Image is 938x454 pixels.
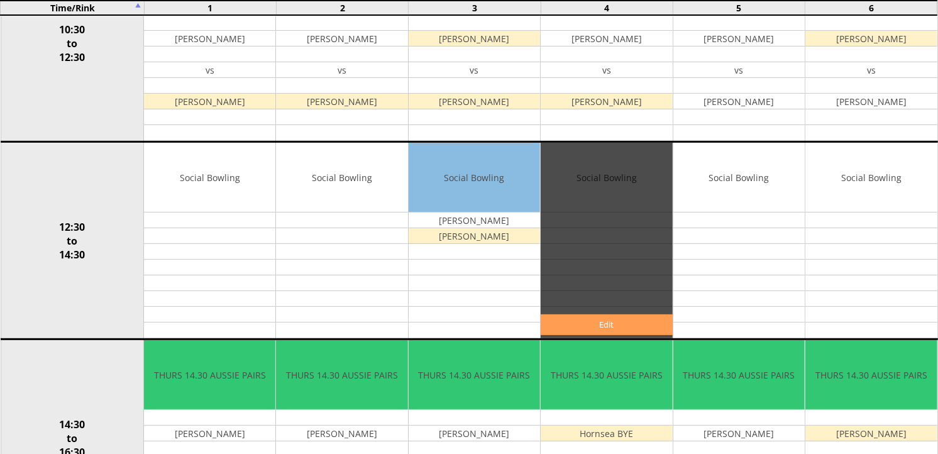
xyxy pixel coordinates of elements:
[409,94,540,109] td: [PERSON_NAME]
[673,31,805,47] td: [PERSON_NAME]
[144,340,275,410] td: THURS 14.30 AUSSIE PAIRS
[144,426,275,441] td: [PERSON_NAME]
[805,143,937,213] td: Social Bowling
[409,1,541,15] td: 3
[805,31,937,47] td: [PERSON_NAME]
[541,62,672,78] td: vs
[805,426,937,441] td: [PERSON_NAME]
[541,426,672,441] td: Hornsea BYE
[1,1,144,15] td: Time/Rink
[276,62,407,78] td: vs
[673,340,805,410] td: THURS 14.30 AUSSIE PAIRS
[673,143,805,213] td: Social Bowling
[673,62,805,78] td: vs
[541,1,673,15] td: 4
[276,31,407,47] td: [PERSON_NAME]
[1,142,144,340] td: 12:30 to 14:30
[805,62,937,78] td: vs
[673,94,805,109] td: [PERSON_NAME]
[144,62,275,78] td: vs
[409,228,540,244] td: [PERSON_NAME]
[673,426,805,441] td: [PERSON_NAME]
[409,31,540,47] td: [PERSON_NAME]
[144,1,276,15] td: 1
[409,143,540,213] td: Social Bowling
[805,94,937,109] td: [PERSON_NAME]
[541,94,672,109] td: [PERSON_NAME]
[277,1,409,15] td: 2
[409,213,540,228] td: [PERSON_NAME]
[805,1,937,15] td: 6
[805,340,937,410] td: THURS 14.30 AUSSIE PAIRS
[409,340,540,410] td: THURS 14.30 AUSSIE PAIRS
[144,94,275,109] td: [PERSON_NAME]
[673,1,805,15] td: 5
[276,94,407,109] td: [PERSON_NAME]
[276,426,407,441] td: [PERSON_NAME]
[409,62,540,78] td: vs
[409,426,540,441] td: [PERSON_NAME]
[541,340,672,410] td: THURS 14.30 AUSSIE PAIRS
[541,31,672,47] td: [PERSON_NAME]
[276,143,407,213] td: Social Bowling
[541,314,672,335] a: Edit
[144,31,275,47] td: [PERSON_NAME]
[144,143,275,213] td: Social Bowling
[276,340,407,410] td: THURS 14.30 AUSSIE PAIRS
